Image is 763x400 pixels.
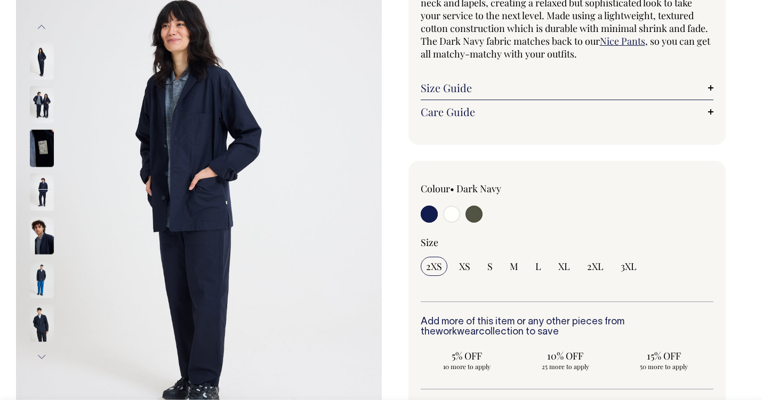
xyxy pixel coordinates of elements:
[621,260,637,273] span: 3XL
[615,257,642,276] input: 3XL
[421,257,447,276] input: 2XS
[421,346,513,374] input: 5% OFF 10 more to apply
[510,260,518,273] span: M
[421,317,714,338] h6: Add more of this item or any other pieces from the collection to save
[421,35,710,60] span: , so you can get all matchy-matchy with your outfits.
[30,86,54,123] img: dark-navy
[34,345,50,369] button: Next
[34,15,50,39] button: Previous
[421,182,538,195] div: Colour
[504,257,524,276] input: M
[558,260,570,273] span: XL
[30,129,54,167] img: dark-navy
[600,35,645,47] a: Nice Pants
[426,349,508,362] span: 5% OFF
[535,260,541,273] span: L
[487,260,493,273] span: S
[30,42,54,79] img: dark-navy
[582,257,609,276] input: 2XL
[421,105,714,118] a: Care Guide
[30,217,54,254] img: dark-navy
[459,260,470,273] span: XS
[30,260,54,298] img: dark-navy
[30,173,54,210] img: dark-navy
[450,182,454,195] span: •
[30,304,54,341] img: dark-navy
[456,182,501,195] label: Dark Navy
[525,349,606,362] span: 10% OFF
[525,362,606,371] span: 25 more to apply
[618,346,710,374] input: 15% OFF 50 more to apply
[587,260,604,273] span: 2XL
[553,257,575,276] input: XL
[421,236,714,249] div: Size
[421,81,714,94] a: Size Guide
[519,346,612,374] input: 10% OFF 25 more to apply
[426,362,508,371] span: 10 more to apply
[482,257,498,276] input: S
[530,257,547,276] input: L
[436,328,479,337] a: workwear
[623,349,705,362] span: 15% OFF
[426,260,442,273] span: 2XS
[454,257,476,276] input: XS
[623,362,705,371] span: 50 more to apply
